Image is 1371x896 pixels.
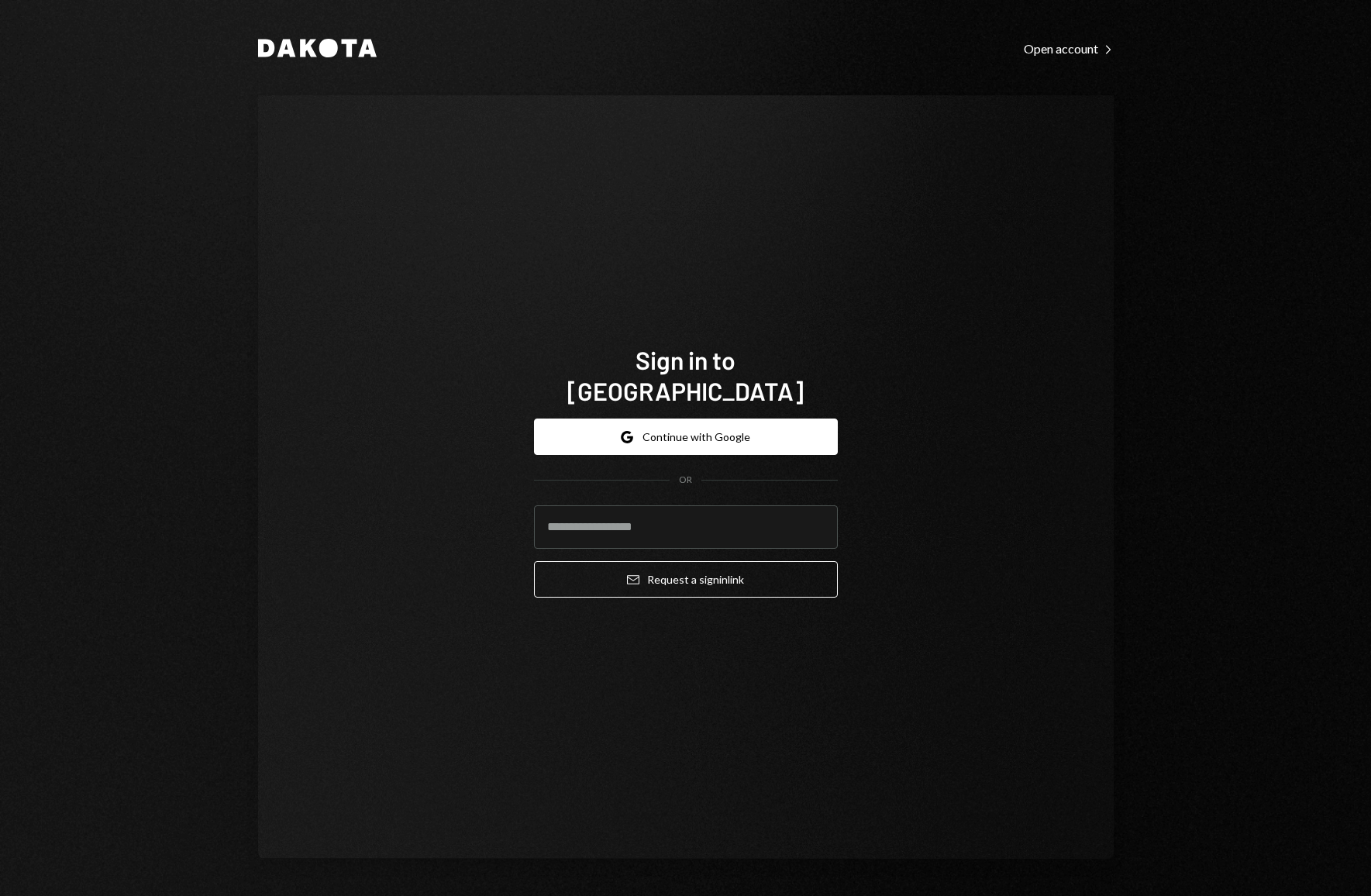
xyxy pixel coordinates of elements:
[534,419,838,455] button: Continue with Google
[1024,41,1114,57] div: Open account
[534,344,838,406] h1: Sign in to [GEOGRAPHIC_DATA]
[679,474,692,487] div: OR
[534,561,838,598] button: Request a signinlink
[1024,40,1114,57] a: Open account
